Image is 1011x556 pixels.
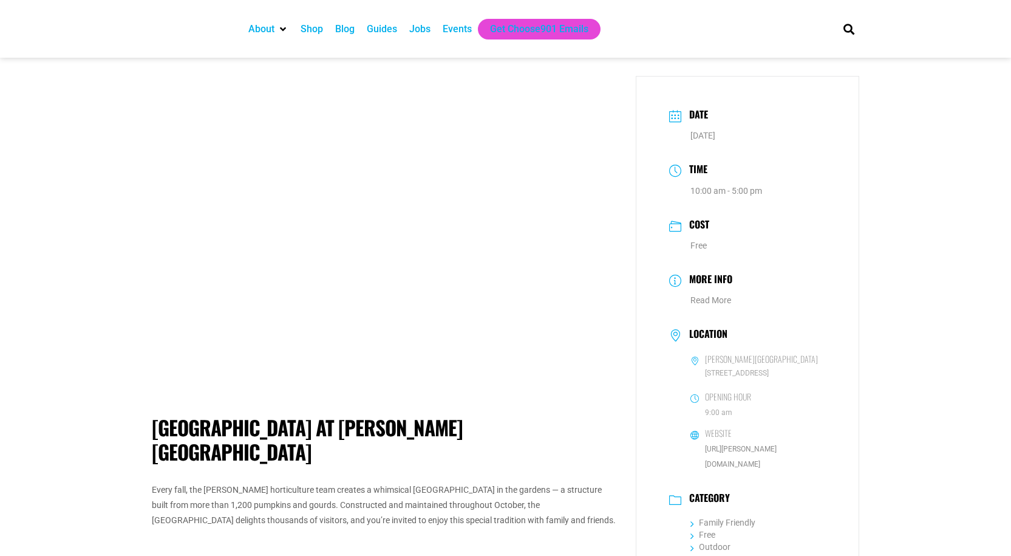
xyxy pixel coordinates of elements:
h6: Website [705,428,732,439]
span: [STREET_ADDRESS] [690,368,826,379]
a: Events [443,22,472,36]
div: Search [839,19,859,39]
h3: Category [683,492,730,507]
a: Get Choose901 Emails [490,22,588,36]
h3: Cost [683,217,709,235]
a: Shop [301,22,323,36]
a: Family Friendly [690,518,755,527]
nav: Main nav [242,19,823,39]
h6: Opening Hour [705,391,751,402]
h3: Date [683,107,708,125]
h3: Time [683,162,707,179]
p: Every fall, the [PERSON_NAME] horticulture team creates a whimsical [GEOGRAPHIC_DATA] in the gard... [152,482,618,529]
a: Guides [367,22,397,36]
a: Outdoor [690,542,730,552]
abbr: 10:00 am - 5:00 pm [690,186,762,196]
a: Jobs [409,22,431,36]
h1: [GEOGRAPHIC_DATA] at [PERSON_NAME][GEOGRAPHIC_DATA] [152,416,618,464]
span: 9:00 am [690,405,751,420]
h3: Location [683,328,727,343]
a: Free [690,530,715,540]
dd: Free [669,238,826,253]
a: Read More [690,295,731,305]
h6: [PERSON_NAME][GEOGRAPHIC_DATA] [705,354,818,365]
h3: More Info [683,272,732,289]
div: About [242,19,294,39]
span: [DATE] [690,131,715,140]
a: About [248,22,274,36]
a: [URL][PERSON_NAME][DOMAIN_NAME] [705,445,777,468]
a: Blog [335,22,355,36]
